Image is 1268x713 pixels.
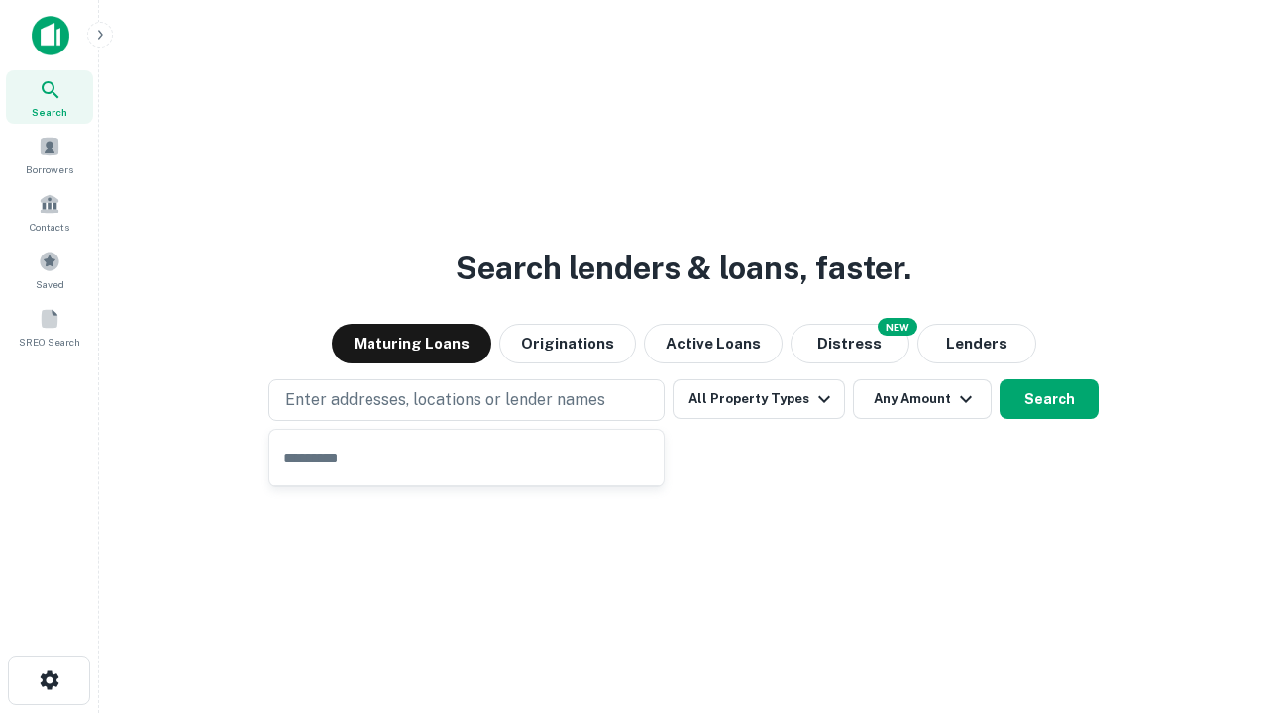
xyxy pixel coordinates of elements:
a: Search [6,70,93,124]
span: Borrowers [26,161,73,177]
button: All Property Types [673,379,845,419]
button: Any Amount [853,379,992,419]
h3: Search lenders & loans, faster. [456,245,911,292]
a: SREO Search [6,300,93,354]
button: Search [1000,379,1099,419]
div: NEW [878,318,917,336]
button: Originations [499,324,636,363]
button: Lenders [917,324,1036,363]
img: capitalize-icon.png [32,16,69,55]
span: Search [32,104,67,120]
button: Maturing Loans [332,324,491,363]
p: Enter addresses, locations or lender names [285,388,605,412]
button: Enter addresses, locations or lender names [268,379,665,421]
span: Contacts [30,219,69,235]
iframe: Chat Widget [1169,555,1268,650]
a: Saved [6,243,93,296]
button: Active Loans [644,324,783,363]
button: Search distressed loans with lien and other non-mortgage details. [791,324,909,363]
a: Borrowers [6,128,93,181]
a: Contacts [6,185,93,239]
span: SREO Search [19,334,80,350]
span: Saved [36,276,64,292]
